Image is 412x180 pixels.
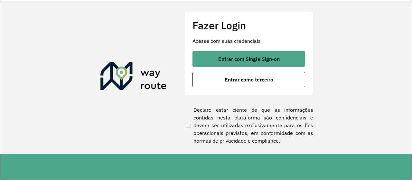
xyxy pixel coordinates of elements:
button: button [192,51,305,67]
span: Entrar com Single Sign-on [218,56,280,62]
img: Roteirizador AmbevTech [100,62,167,93]
button: button [192,72,305,87]
label: Declaro estar ciente de que as informações contidas nesta plataforma são confidenciais e devem se... [184,106,313,145]
span: Entrar como terceiro [225,77,273,82]
h2: Fazer Login [192,19,305,32]
p: Acesse com suas credenciais [192,37,305,45]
